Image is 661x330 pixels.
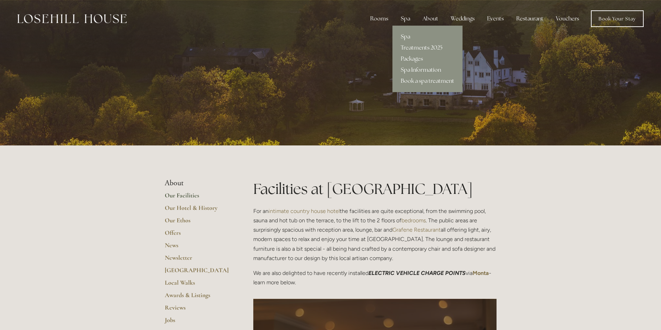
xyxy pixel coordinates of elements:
[165,204,231,216] a: Our Hotel & History
[392,53,463,64] a: Packages
[165,266,231,279] a: [GEOGRAPHIC_DATA]
[392,226,441,233] a: Grafene Restaurant
[269,208,340,214] a: intimate country house hotel
[165,179,231,188] li: About
[473,270,489,276] a: Monta
[165,304,231,316] a: Reviews
[401,217,426,224] a: bedrooms
[445,12,480,26] div: Weddings
[165,316,231,329] a: Jobs
[165,241,231,254] a: News
[392,42,463,53] a: Treatments 2025
[17,14,127,23] img: Losehill House
[165,291,231,304] a: Awards & Listings
[482,12,509,26] div: Events
[392,75,463,87] a: Book a spa treatment
[165,254,231,266] a: Newsletter
[165,229,231,241] a: Offers
[253,179,497,199] h1: Facilities at [GEOGRAPHIC_DATA]
[253,206,497,263] p: For an the facilities are quite exceptional, from the swimming pool, sauna and hot tub on the ter...
[550,12,585,26] a: Vouchers
[395,12,416,26] div: Spa
[368,270,466,276] em: ELECTRIC VEHICLE CHARGE POINTS
[392,64,463,75] a: Spa Information
[165,216,231,229] a: Our Ethos
[253,268,497,287] p: We are also delighted to have recently installed via - learn more below.
[511,12,549,26] div: Restaurant
[392,31,463,42] a: Spa
[165,191,231,204] a: Our Facilities
[417,12,444,26] div: About
[591,10,644,27] a: Book Your Stay
[365,12,394,26] div: Rooms
[165,279,231,291] a: Local Walks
